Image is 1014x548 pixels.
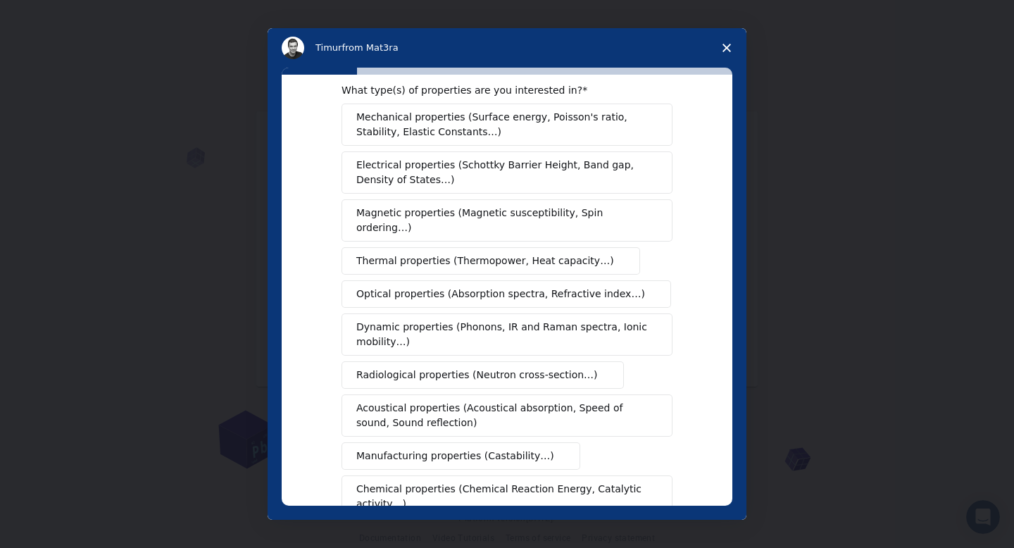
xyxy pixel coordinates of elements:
[342,104,672,146] button: Mechanical properties (Surface energy, Poisson's ratio, Stability, Elastic Constants…)
[342,42,398,53] span: from Mat3ra
[707,28,746,68] span: Close survey
[342,84,651,96] div: What type(s) of properties are you interested in?
[356,368,598,382] span: Radiological properties (Neutron cross-section…)
[356,287,645,301] span: Optical properties (Absorption spectra, Refractive index…)
[356,401,649,430] span: Acoustical properties (Acoustical absorption, Speed of sound, Sound reflection)
[342,394,672,437] button: Acoustical properties (Acoustical absorption, Speed of sound, Sound reflection)
[356,206,647,235] span: Magnetic properties (Magnetic susceptibility, Spin ordering…)
[342,199,672,242] button: Magnetic properties (Magnetic susceptibility, Spin ordering…)
[282,37,304,59] img: Profile image for Timur
[30,10,80,23] span: Support
[315,42,342,53] span: Timur
[342,442,580,470] button: Manufacturing properties (Castability…)
[342,280,671,308] button: Optical properties (Absorption spectra, Refractive index…)
[342,313,672,356] button: Dynamic properties (Phonons, IR and Raman spectra, Ionic mobility…)
[356,320,649,349] span: Dynamic properties (Phonons, IR and Raman spectra, Ionic mobility…)
[342,361,624,389] button: Radiological properties (Neutron cross-section…)
[342,475,672,518] button: Chemical properties (Chemical Reaction Energy, Catalytic activity…)
[356,449,554,463] span: Manufacturing properties (Castability…)
[356,110,650,139] span: Mechanical properties (Surface energy, Poisson's ratio, Stability, Elastic Constants…)
[356,254,614,268] span: Thermal properties (Thermopower, Heat capacity…)
[356,482,648,511] span: Chemical properties (Chemical Reaction Energy, Catalytic activity…)
[342,151,672,194] button: Electrical properties (Schottky Barrier Height, Band gap, Density of States…)
[356,158,649,187] span: Electrical properties (Schottky Barrier Height, Band gap, Density of States…)
[342,247,640,275] button: Thermal properties (Thermopower, Heat capacity…)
